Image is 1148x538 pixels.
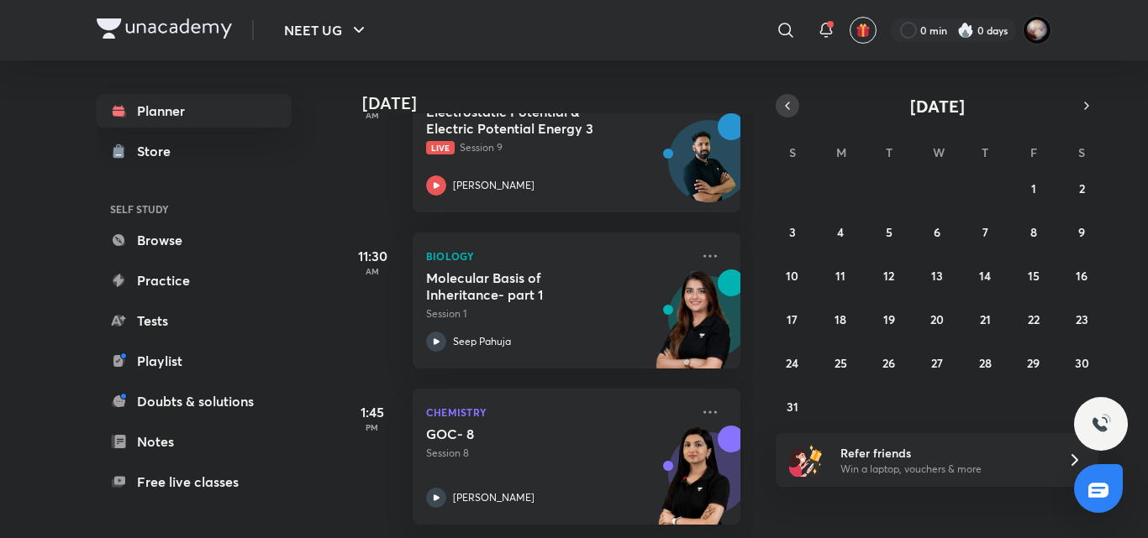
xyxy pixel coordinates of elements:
button: August 22, 2025 [1020,306,1047,332]
span: [DATE] [910,95,965,118]
abbr: Tuesday [886,144,893,160]
abbr: August 19, 2025 [883,311,895,327]
button: August 31, 2025 [779,393,806,420]
abbr: August 9, 2025 [1078,224,1085,240]
img: avatar [856,23,871,38]
p: Seep Pahuja [453,334,511,349]
p: Biology [426,246,690,266]
abbr: Monday [836,144,846,160]
button: August 19, 2025 [876,306,903,332]
button: August 7, 2025 [972,218,998,245]
button: August 16, 2025 [1068,262,1095,289]
abbr: August 31, 2025 [787,399,798,415]
abbr: August 30, 2025 [1075,355,1089,371]
a: Store [97,134,292,168]
p: PM [339,422,406,432]
button: August 8, 2025 [1020,218,1047,245]
div: Store [137,141,181,161]
abbr: August 4, 2025 [837,224,844,240]
abbr: August 27, 2025 [931,355,943,371]
button: August 6, 2025 [924,218,951,245]
abbr: August 16, 2025 [1076,268,1087,284]
abbr: August 5, 2025 [886,224,893,240]
button: August 21, 2025 [972,306,998,332]
abbr: August 8, 2025 [1030,224,1037,240]
a: Free live classes [97,465,292,499]
p: Chemistry [426,402,690,422]
button: August 17, 2025 [779,306,806,332]
h6: Refer friends [840,444,1047,462]
img: Company Logo [97,18,232,39]
p: AM [339,266,406,276]
button: August 2, 2025 [1068,175,1095,201]
a: Company Logo [97,18,232,43]
span: Live [426,141,455,154]
abbr: Thursday [982,144,988,160]
abbr: August 14, 2025 [979,268,991,284]
a: Tests [97,304,292,337]
abbr: Friday [1030,144,1037,160]
abbr: August 29, 2025 [1027,355,1040,371]
button: August 3, 2025 [779,218,806,245]
h4: [DATE] [362,93,757,113]
abbr: August 7, 2025 [982,224,988,240]
abbr: August 21, 2025 [980,311,991,327]
abbr: August 3, 2025 [789,224,796,240]
button: avatar [850,17,877,44]
button: August 12, 2025 [876,262,903,289]
h6: SELF STUDY [97,195,292,223]
button: [DATE] [799,94,1075,118]
button: August 13, 2025 [924,262,951,289]
abbr: August 26, 2025 [882,355,895,371]
abbr: August 13, 2025 [931,268,943,284]
p: [PERSON_NAME] [453,490,535,505]
a: Notes [97,425,292,458]
button: August 15, 2025 [1020,262,1047,289]
button: August 11, 2025 [827,262,854,289]
a: Browse [97,223,292,257]
p: Session 9 [426,140,690,155]
abbr: August 12, 2025 [883,268,894,284]
img: Avatar [669,129,750,210]
abbr: August 28, 2025 [979,355,992,371]
abbr: August 23, 2025 [1076,311,1088,327]
abbr: Saturday [1078,144,1085,160]
button: August 4, 2025 [827,218,854,245]
abbr: August 20, 2025 [930,311,944,327]
a: Doubts & solutions [97,384,292,418]
abbr: Sunday [789,144,796,160]
abbr: August 15, 2025 [1028,268,1040,284]
h5: 11:30 [339,246,406,266]
abbr: August 1, 2025 [1031,180,1036,196]
img: unacademy [648,269,740,385]
abbr: August 18, 2025 [835,311,846,327]
abbr: August 22, 2025 [1028,311,1040,327]
img: Swarit [1023,16,1051,44]
button: August 29, 2025 [1020,349,1047,376]
abbr: August 24, 2025 [786,355,798,371]
abbr: August 10, 2025 [786,268,798,284]
img: streak [957,22,974,39]
button: August 24, 2025 [779,349,806,376]
abbr: August 17, 2025 [787,311,798,327]
abbr: August 6, 2025 [934,224,940,240]
button: August 5, 2025 [876,218,903,245]
abbr: Wednesday [933,144,945,160]
p: AM [339,110,406,120]
button: August 1, 2025 [1020,175,1047,201]
p: Session 1 [426,306,690,321]
button: August 18, 2025 [827,306,854,332]
p: Win a laptop, vouchers & more [840,462,1047,477]
a: Playlist [97,344,292,378]
button: August 14, 2025 [972,262,998,289]
button: August 28, 2025 [972,349,998,376]
button: August 30, 2025 [1068,349,1095,376]
button: August 27, 2025 [924,349,951,376]
button: August 20, 2025 [924,306,951,332]
h5: 1:45 [339,402,406,422]
img: ttu [1091,414,1111,434]
a: Practice [97,264,292,297]
img: referral [789,443,823,477]
button: August 26, 2025 [876,349,903,376]
p: Session 8 [426,446,690,461]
